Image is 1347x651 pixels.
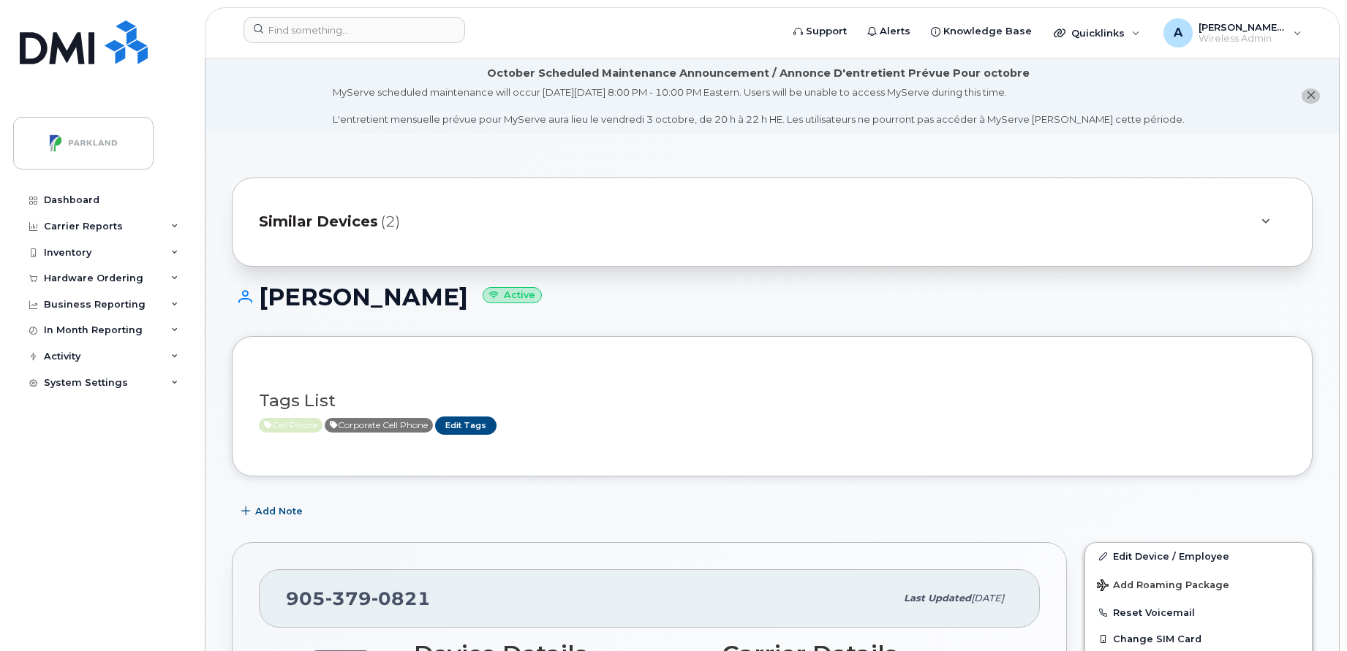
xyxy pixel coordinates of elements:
[232,498,315,525] button: Add Note
[1302,88,1320,104] button: close notification
[971,593,1004,604] span: [DATE]
[232,284,1313,310] h1: [PERSON_NAME]
[904,593,971,604] span: Last updated
[1085,569,1312,599] button: Add Roaming Package
[381,211,400,232] span: (2)
[1085,543,1312,569] a: Edit Device / Employee
[325,418,433,433] span: Active
[259,392,1286,410] h3: Tags List
[435,416,497,435] a: Edit Tags
[259,211,378,232] span: Similar Devices
[1097,579,1229,593] span: Add Roaming Package
[259,418,322,433] span: Active
[255,504,303,518] span: Add Note
[1085,599,1312,625] button: Reset Voicemail
[286,587,431,609] span: 905
[487,66,1030,81] div: October Scheduled Maintenance Announcement / Annonce D'entretient Prévue Pour octobre
[371,587,431,609] span: 0821
[483,287,542,304] small: Active
[325,587,371,609] span: 379
[333,85,1185,126] div: MyServe scheduled maintenance will occur [DATE][DATE] 8:00 PM - 10:00 PM Eastern. Users will be u...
